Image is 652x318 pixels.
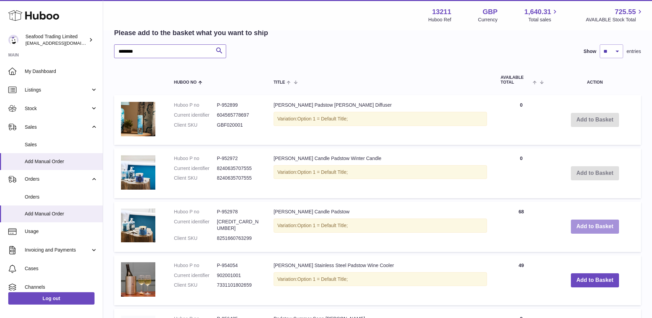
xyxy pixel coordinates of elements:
dt: Huboo P no [174,102,217,108]
td: 49 [494,255,549,305]
dt: Huboo P no [174,262,217,269]
span: Option 1 = Default Title; [297,276,348,282]
dt: Current identifier [174,112,217,118]
div: Seafood Trading Limited [25,33,87,46]
td: [PERSON_NAME] Stainless Steel Padstow Wine Cooler [267,255,494,305]
div: Variation: [274,219,487,233]
span: Stock [25,105,90,112]
strong: GBP [483,7,497,17]
dt: Huboo P no [174,209,217,215]
span: AVAILABLE Stock Total [586,17,644,23]
img: Rick Stein Stainless Steel Padstow Wine Cooler [121,262,155,297]
span: Total sales [528,17,559,23]
dd: P-952978 [217,209,260,215]
dd: P-952899 [217,102,260,108]
dt: Client SKU [174,235,217,242]
dd: [CREDIT_CARD_NUMBER] [217,219,260,232]
span: Usage [25,228,98,235]
span: Orders [25,194,98,200]
img: Jill Stein Candle Padstow [121,209,155,242]
dd: 7331101802659 [217,282,260,288]
span: Cases [25,265,98,272]
span: Add Manual Order [25,158,98,165]
img: Jill Stein Padstow Reed Diffuser [121,102,155,136]
span: Invoicing and Payments [25,247,90,253]
dt: Client SKU [174,175,217,181]
span: Option 1 = Default Title; [297,169,348,175]
label: Show [584,48,596,55]
strong: 13211 [432,7,451,17]
dt: Client SKU [174,122,217,128]
span: Option 1 = Default Title; [297,223,348,228]
td: 0 [494,148,549,198]
a: 725.55 AVAILABLE Stock Total [586,7,644,23]
div: Currency [478,17,498,23]
span: Title [274,80,285,85]
td: 0 [494,95,549,145]
span: Sales [25,124,90,130]
span: Add Manual Order [25,211,98,217]
dt: Current identifier [174,219,217,232]
span: Sales [25,141,98,148]
dt: Client SKU [174,282,217,288]
span: Option 1 = Default Title; [297,116,348,121]
img: Jill Stein Candle Padstow Winter Candle [121,155,155,190]
button: Add to Basket [571,220,619,234]
dd: 902001001 [217,272,260,279]
th: Action [549,68,641,91]
div: Variation: [274,165,487,179]
a: Log out [8,292,95,305]
dd: 8240635707555 [217,175,260,181]
dd: 604565778697 [217,112,260,118]
span: My Dashboard [25,68,98,75]
td: [PERSON_NAME] Padstow [PERSON_NAME] Diffuser [267,95,494,145]
span: 725.55 [615,7,636,17]
div: Variation: [274,112,487,126]
td: [PERSON_NAME] Candle Padstow [267,202,494,252]
span: Orders [25,176,90,182]
dd: P-952972 [217,155,260,162]
img: online@rickstein.com [8,35,19,45]
td: 68 [494,202,549,252]
a: 1,640.31 Total sales [524,7,559,23]
span: [EMAIL_ADDRESS][DOMAIN_NAME] [25,40,101,46]
td: [PERSON_NAME] Candle Padstow Winter Candle [267,148,494,198]
dd: GBF020001 [217,122,260,128]
dt: Huboo P no [174,155,217,162]
dd: 8240635707555 [217,165,260,172]
dd: 8251660763299 [217,235,260,242]
span: 1,640.31 [524,7,551,17]
span: entries [627,48,641,55]
div: Huboo Ref [428,17,451,23]
span: Channels [25,284,98,290]
h2: Please add to the basket what you want to ship [114,28,268,38]
button: Add to Basket [571,273,619,287]
dt: Current identifier [174,165,217,172]
div: Variation: [274,272,487,286]
span: Listings [25,87,90,93]
dd: P-954054 [217,262,260,269]
span: AVAILABLE Total [501,75,531,84]
dt: Current identifier [174,272,217,279]
span: Huboo no [174,80,197,85]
